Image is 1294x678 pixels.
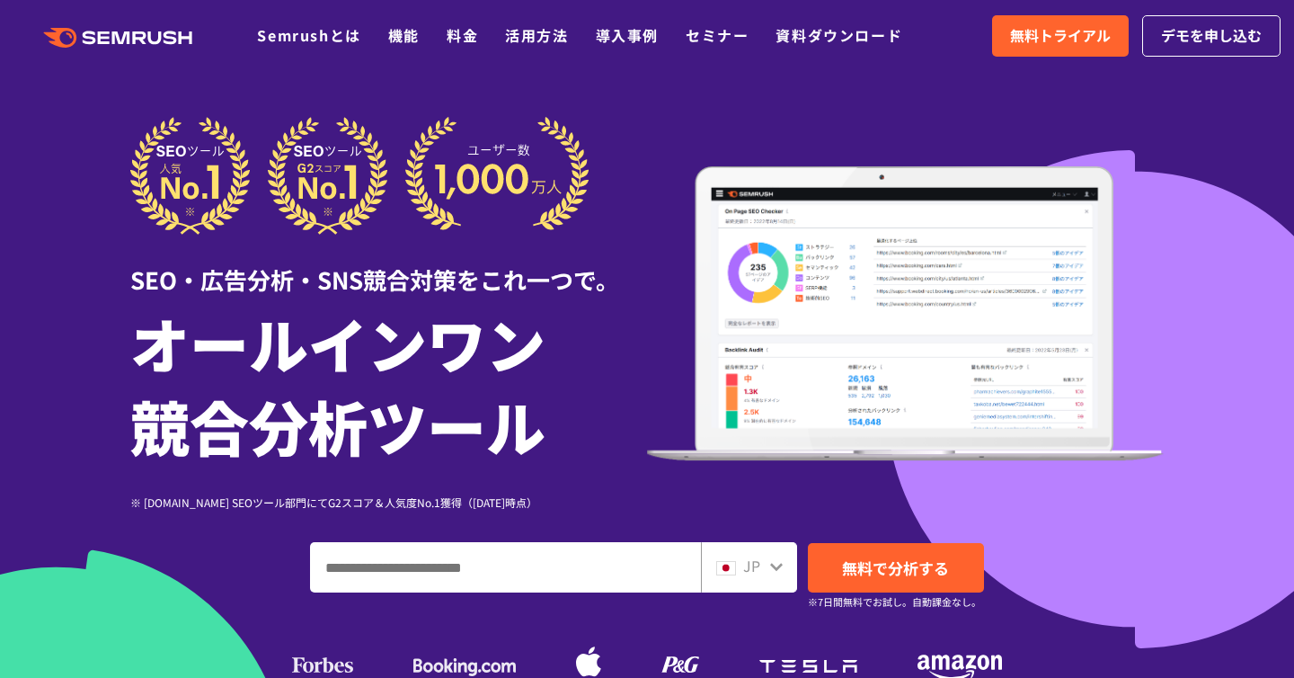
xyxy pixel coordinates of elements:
a: 機能 [388,24,420,46]
a: 導入事例 [596,24,659,46]
a: 資料ダウンロード [776,24,902,46]
span: JP [743,555,760,576]
h1: オールインワン 競合分析ツール [130,301,647,467]
div: SEO・広告分析・SNS競合対策をこれ一つで。 [130,235,647,297]
a: デモを申し込む [1142,15,1281,57]
a: Semrushとは [257,24,360,46]
input: ドメイン、キーワードまたはURLを入力してください [311,543,700,592]
a: 無料で分析する [808,543,984,593]
a: 無料トライアル [992,15,1129,57]
span: デモを申し込む [1161,24,1262,48]
a: 活用方法 [505,24,568,46]
a: 料金 [447,24,478,46]
a: セミナー [686,24,749,46]
span: 無料で分析する [842,557,949,579]
small: ※7日間無料でお試し。自動課金なし。 [808,593,981,611]
div: ※ [DOMAIN_NAME] SEOツール部門にてG2スコア＆人気度No.1獲得（[DATE]時点） [130,494,647,511]
span: 無料トライアル [1010,24,1111,48]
